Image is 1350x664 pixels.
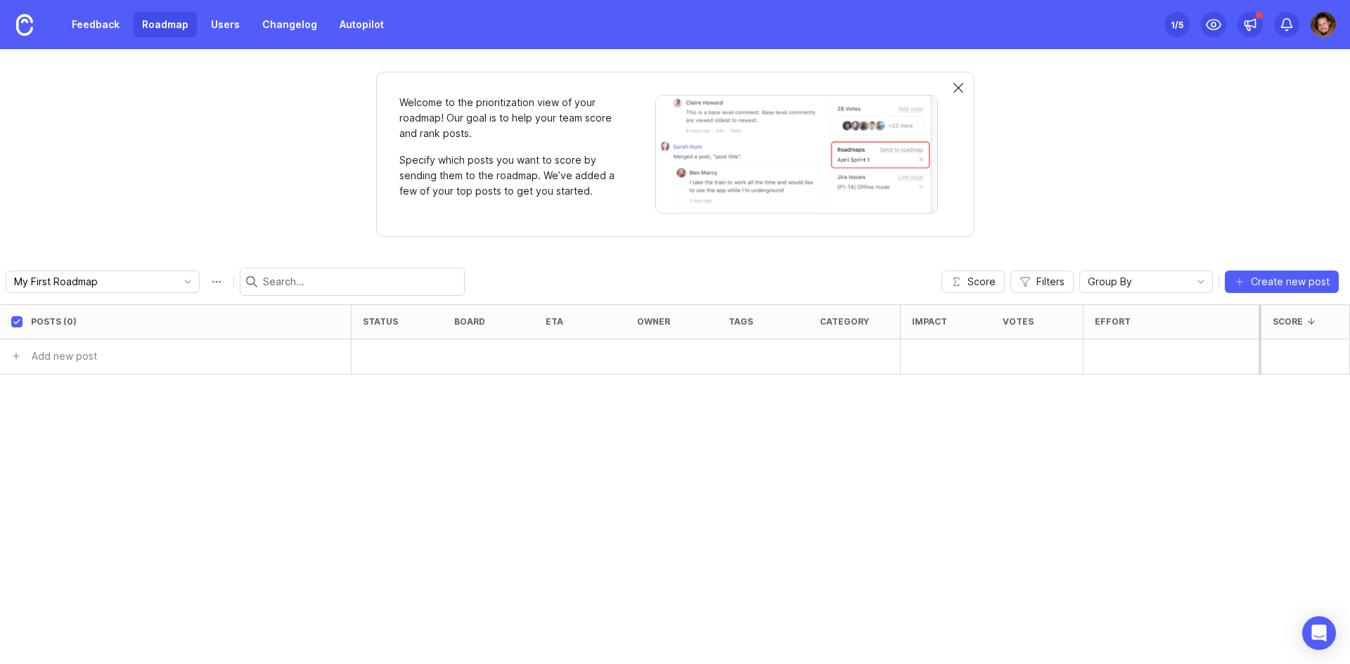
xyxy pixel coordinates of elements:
[202,12,248,37] a: Users
[1273,316,1303,327] div: Score
[728,316,753,327] div: tags
[637,316,670,327] div: owner
[399,95,620,141] p: Welcome to the prioritization view of your roadmap! Our goal is to help your team score and rank ...
[1302,616,1336,650] div: Open Intercom Messenger
[1095,316,1131,327] div: Effort
[1010,271,1074,293] button: Filters
[1171,15,1183,34] div: 1 /5
[14,274,169,289] input: My First Roadmap
[1079,271,1213,293] div: toggle menu
[1190,276,1212,287] svg: toggle icon
[546,316,563,327] div: eta
[1003,316,1034,327] div: Votes
[176,276,199,287] svg: toggle icon
[263,274,458,289] input: Search...
[6,271,200,293] div: toggle menu
[454,316,485,327] div: board
[655,95,938,214] img: When viewing a post, you can send it to a roadmap
[16,14,33,36] img: Canny Home
[1088,274,1132,289] span: Group By
[399,152,620,199] p: Specify which posts you want to score by sending them to the roadmap. We’ve added a few of your t...
[1225,271,1339,293] button: Create new post
[1036,275,1065,289] span: Filters
[967,275,996,289] span: Score
[254,12,326,37] a: Changelog
[32,349,97,364] div: Add new post
[1311,12,1336,37] img: Tyson Wilke
[205,271,228,293] button: Roadmap options
[820,316,869,327] div: category
[941,271,1005,293] button: Score
[1251,275,1330,289] span: Create new post
[331,12,392,37] a: Autopilot
[31,316,77,327] div: Posts (0)
[363,316,398,327] div: status
[134,12,197,37] a: Roadmap
[1164,12,1190,37] button: 1/5
[912,316,947,327] div: Impact
[63,12,128,37] a: Feedback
